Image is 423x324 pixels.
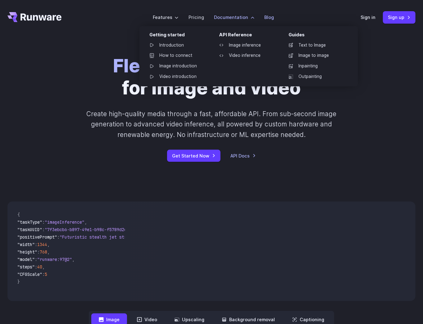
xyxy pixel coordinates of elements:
[42,227,45,232] span: :
[17,212,20,217] span: {
[230,152,256,159] a: API Docs
[47,249,50,255] span: ,
[17,249,37,255] span: "height"
[189,14,204,21] a: Pricing
[144,72,209,81] a: Video introduction
[219,31,279,41] div: API Reference
[42,219,45,225] span: :
[361,14,375,21] a: Sign in
[214,51,279,60] a: Video inference
[45,227,139,232] span: "7f3ebcb6-b897-49e1-b98c-f5789d2d40d7"
[45,272,47,277] span: 5
[60,234,286,240] span: "Futuristic stealth jet streaking through a neon-lit cityscape with glowing purple exhaust"
[57,234,60,240] span: :
[214,41,279,50] a: Image inference
[284,72,348,81] a: Outpainting
[383,11,416,23] a: Sign up
[149,31,209,41] div: Getting started
[37,249,40,255] span: :
[167,150,221,162] a: Get Started Now
[42,272,45,277] span: :
[37,264,42,270] span: 40
[72,257,75,262] span: ,
[7,12,61,22] a: Go to /
[284,62,348,71] a: Inpainting
[45,219,84,225] span: "imageInference"
[113,55,310,77] strong: Flexible generative AI
[37,242,47,247] span: 1344
[84,219,87,225] span: ,
[289,31,348,41] div: Guides
[17,257,35,262] span: "model"
[42,264,45,270] span: ,
[153,14,179,21] label: Features
[144,41,209,50] a: Introduction
[35,264,37,270] span: :
[144,62,209,71] a: Image introduction
[81,109,342,140] p: Create high-quality media through a fast, affordable API. From sub-second image generation to adv...
[35,257,37,262] span: :
[17,264,35,270] span: "steps"
[37,257,72,262] span: "runware:97@2"
[17,242,35,247] span: "width"
[35,242,37,247] span: :
[17,272,42,277] span: "CFGScale"
[113,55,310,99] h1: for image and video
[144,51,209,60] a: How to connect
[17,234,57,240] span: "positivePrompt"
[284,41,348,50] a: Text to Image
[17,279,20,285] span: }
[264,14,274,21] a: Blog
[284,51,348,60] a: Image to image
[47,242,50,247] span: ,
[17,219,42,225] span: "taskType"
[40,249,47,255] span: 768
[17,227,42,232] span: "taskUUID"
[214,14,254,21] label: Documentation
